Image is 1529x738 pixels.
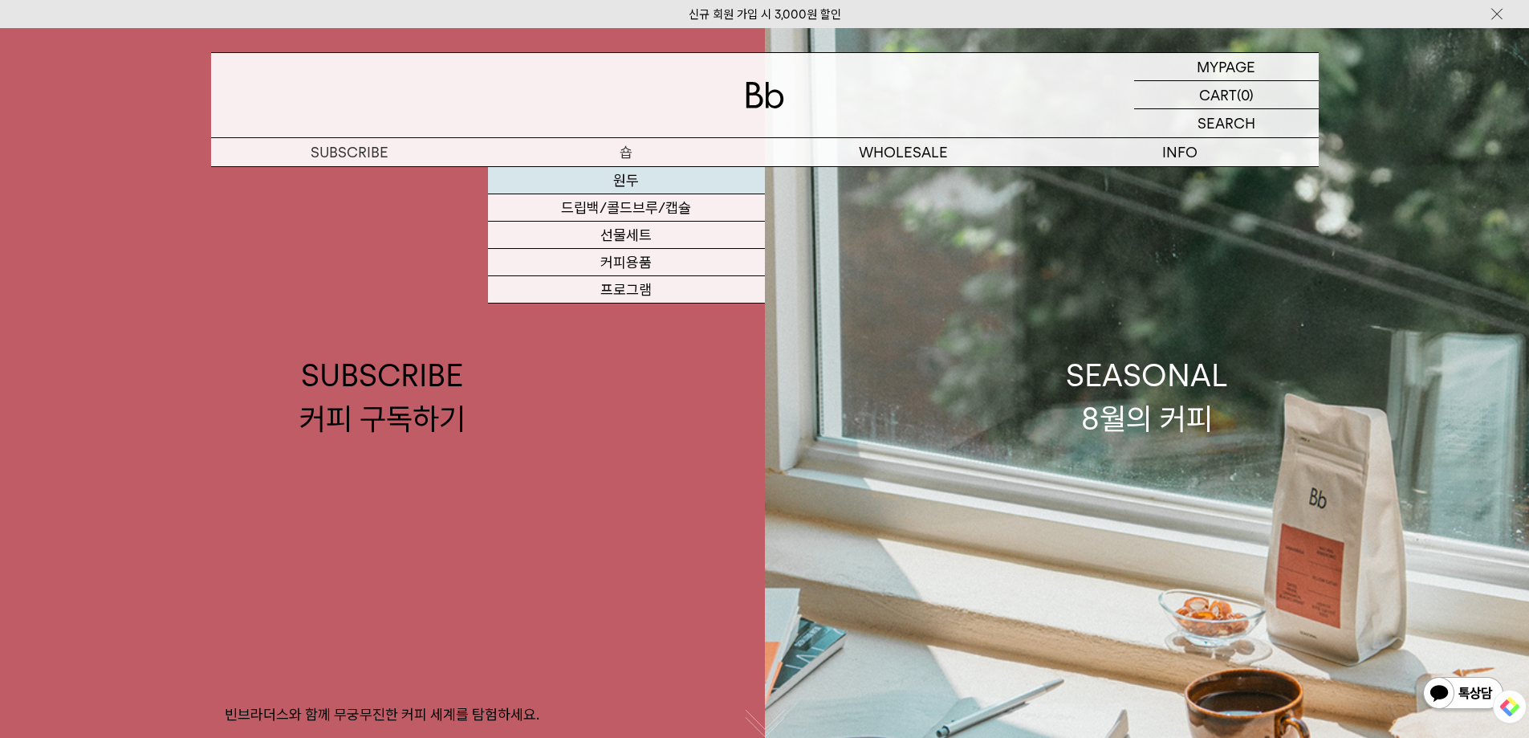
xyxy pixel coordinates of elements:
[765,138,1042,166] p: WHOLESALE
[1042,138,1319,166] p: INFO
[1237,81,1254,108] p: (0)
[1199,81,1237,108] p: CART
[488,194,765,222] a: 드립백/콜드브루/캡슐
[488,222,765,249] a: 선물세트
[1134,53,1319,81] a: MYPAGE
[488,138,765,166] a: 숍
[488,167,765,194] a: 원두
[299,354,466,439] div: SUBSCRIBE 커피 구독하기
[488,276,765,304] a: 프로그램
[488,249,765,276] a: 커피용품
[1421,675,1505,714] img: 카카오톡 채널 1:1 채팅 버튼
[746,82,784,108] img: 로고
[1198,109,1255,137] p: SEARCH
[689,7,841,22] a: 신규 회원 가입 시 3,000원 할인
[211,138,488,166] a: SUBSCRIBE
[1134,81,1319,109] a: CART (0)
[1066,354,1228,439] div: SEASONAL 8월의 커피
[1197,53,1255,80] p: MYPAGE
